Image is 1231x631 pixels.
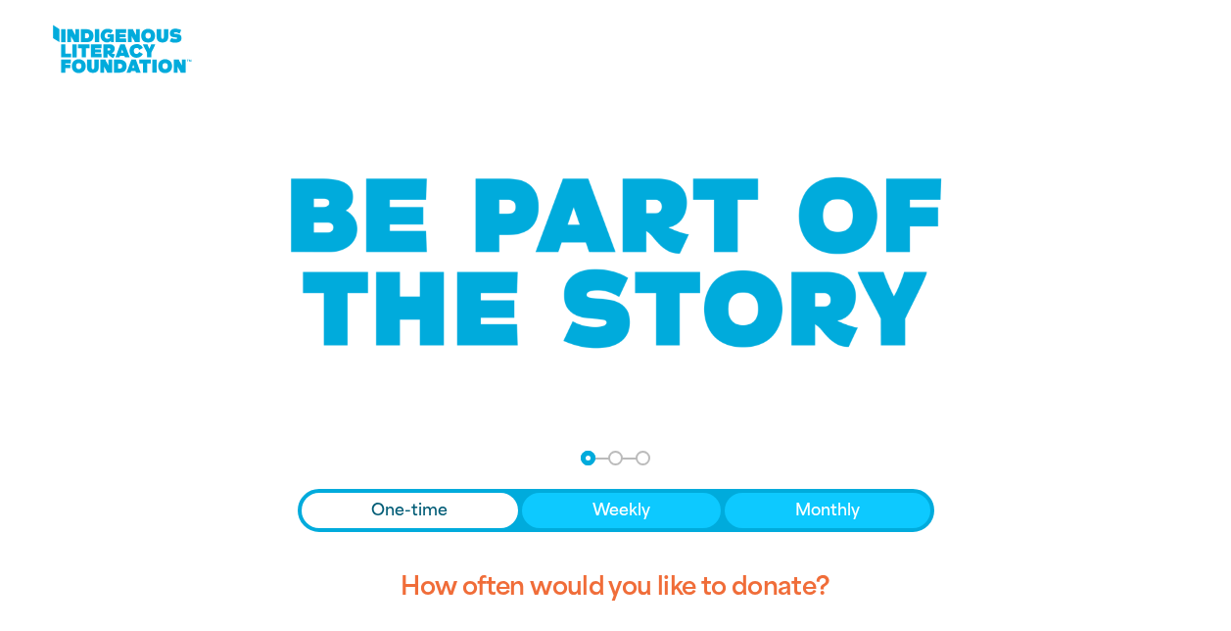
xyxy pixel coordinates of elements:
[522,493,721,528] button: Weekly
[795,499,860,522] span: Monthly
[302,493,519,528] button: One-time
[298,489,934,532] div: Donation frequency
[636,451,650,465] button: Navigate to step 3 of 3 to enter your payment details
[298,556,934,618] h2: How often would you like to donate?
[592,499,650,522] span: Weekly
[581,451,595,465] button: Navigate to step 1 of 3 to enter your donation amount
[608,451,623,465] button: Navigate to step 2 of 3 to enter your details
[273,138,959,388] img: Be part of the story
[371,499,448,522] span: One-time
[725,493,930,528] button: Monthly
